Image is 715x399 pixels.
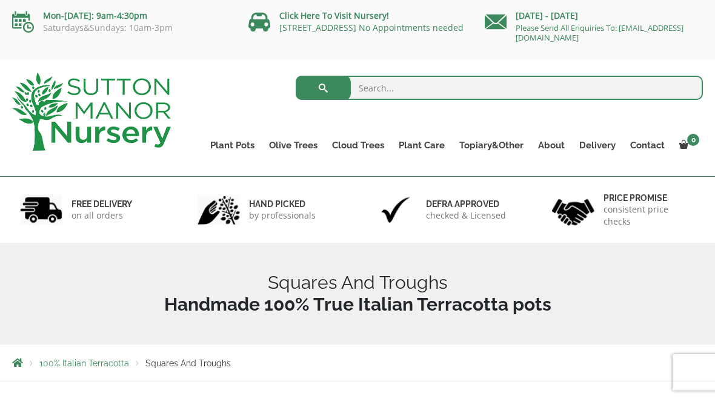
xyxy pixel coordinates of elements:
h6: hand picked [249,199,316,209]
a: [STREET_ADDRESS] No Appointments needed [279,22,464,33]
a: Cloud Trees [325,137,391,154]
p: Saturdays&Sundays: 10am-3pm [12,23,230,33]
a: Click Here To Visit Nursery! [279,10,389,21]
img: 2.jpg [198,194,240,225]
p: [DATE] - [DATE] [485,8,703,23]
a: Contact [623,137,672,154]
p: checked & Licensed [426,209,506,222]
p: Mon-[DATE]: 9am-4:30pm [12,8,230,23]
p: by professionals [249,209,316,222]
a: Please Send All Enquiries To: [EMAIL_ADDRESS][DOMAIN_NAME] [516,22,683,43]
a: 0 [672,137,703,154]
h1: Squares And Troughs [12,272,703,315]
h6: Defra approved [426,199,506,209]
p: consistent price checks [604,203,696,228]
a: About [531,137,572,154]
a: Topiary&Other [452,137,531,154]
nav: Breadcrumbs [12,358,703,368]
a: Olive Trees [262,137,325,154]
a: Plant Pots [203,137,262,154]
span: 0 [687,134,699,146]
p: on all orders [71,209,132,222]
img: 3.jpg [374,194,417,225]
a: 100% Italian Terracotta [39,358,129,368]
img: 4.jpg [552,191,594,228]
a: Delivery [572,137,623,154]
img: 1.jpg [20,194,62,225]
h6: Price promise [604,193,696,203]
span: Squares And Troughs [145,358,231,368]
input: Search... [296,76,703,100]
img: logo [12,73,171,151]
h6: FREE DELIVERY [71,199,132,209]
a: Plant Care [391,137,452,154]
